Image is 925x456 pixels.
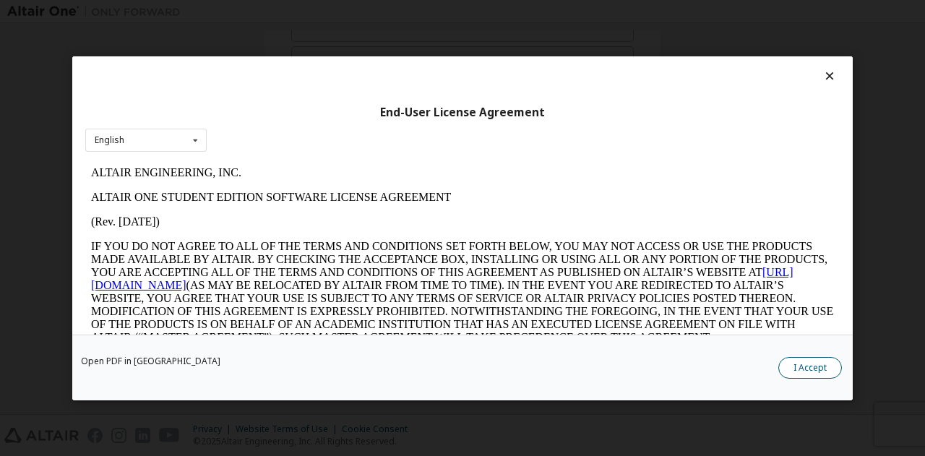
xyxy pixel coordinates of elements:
p: ALTAIR ENGINEERING, INC. [6,6,749,19]
p: ALTAIR ONE STUDENT EDITION SOFTWARE LICENSE AGREEMENT [6,30,749,43]
p: This Altair One Student Edition Software License Agreement (“Agreement”) is between Altair Engine... [6,195,749,247]
div: End-User License Agreement [85,105,840,119]
div: English [95,136,124,145]
a: Open PDF in [GEOGRAPHIC_DATA] [81,356,220,365]
p: (Rev. [DATE]) [6,55,749,68]
a: [URL][DOMAIN_NAME] [6,106,708,131]
button: I Accept [778,356,842,378]
p: IF YOU DO NOT AGREE TO ALL OF THE TERMS AND CONDITIONS SET FORTH BELOW, YOU MAY NOT ACCESS OR USE... [6,79,749,184]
